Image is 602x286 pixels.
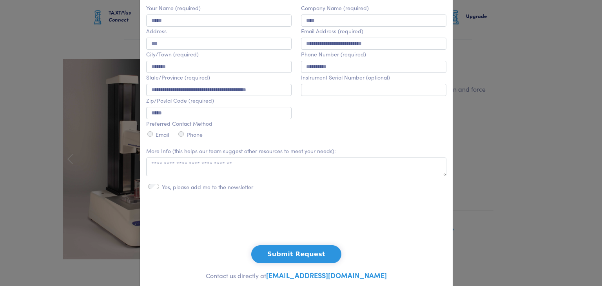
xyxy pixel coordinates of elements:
[146,28,167,34] label: Address
[301,51,366,58] label: Phone Number (required)
[146,120,212,127] label: Preferred Contact Method
[301,5,369,11] label: Company Name (required)
[146,148,336,154] label: More Info (this helps our team suggest other resources to meet your needs):
[146,270,446,281] p: Contact us directly at
[162,184,253,190] label: Yes, please add me to the newsletter
[156,131,169,138] label: Email
[237,207,356,237] iframe: reCAPTCHA
[146,51,199,58] label: City/Town (required)
[301,74,390,81] label: Instrument Serial Number (optional)
[266,270,387,280] a: [EMAIL_ADDRESS][DOMAIN_NAME]
[301,28,363,34] label: Email Address (required)
[146,74,210,81] label: State/Province (required)
[251,245,341,263] button: Submit Request
[146,5,201,11] label: Your Name (required)
[187,131,203,138] label: Phone
[146,97,214,104] label: Zip/Postal Code (required)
